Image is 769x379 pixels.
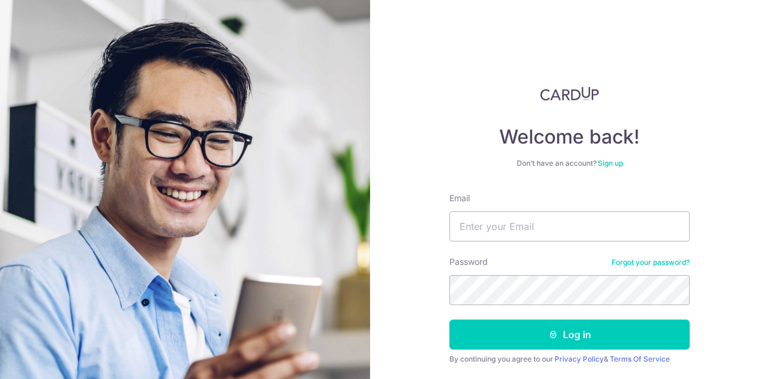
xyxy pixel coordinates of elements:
[449,192,470,204] label: Email
[449,256,488,268] label: Password
[555,354,604,363] a: Privacy Policy
[610,354,670,363] a: Terms Of Service
[449,159,690,168] div: Don’t have an account?
[449,211,690,241] input: Enter your Email
[449,354,690,364] div: By continuing you agree to our &
[540,86,599,101] img: CardUp Logo
[449,125,690,149] h4: Welcome back!
[449,320,690,350] button: Log in
[612,258,690,267] a: Forgot your password?
[598,159,623,168] a: Sign up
